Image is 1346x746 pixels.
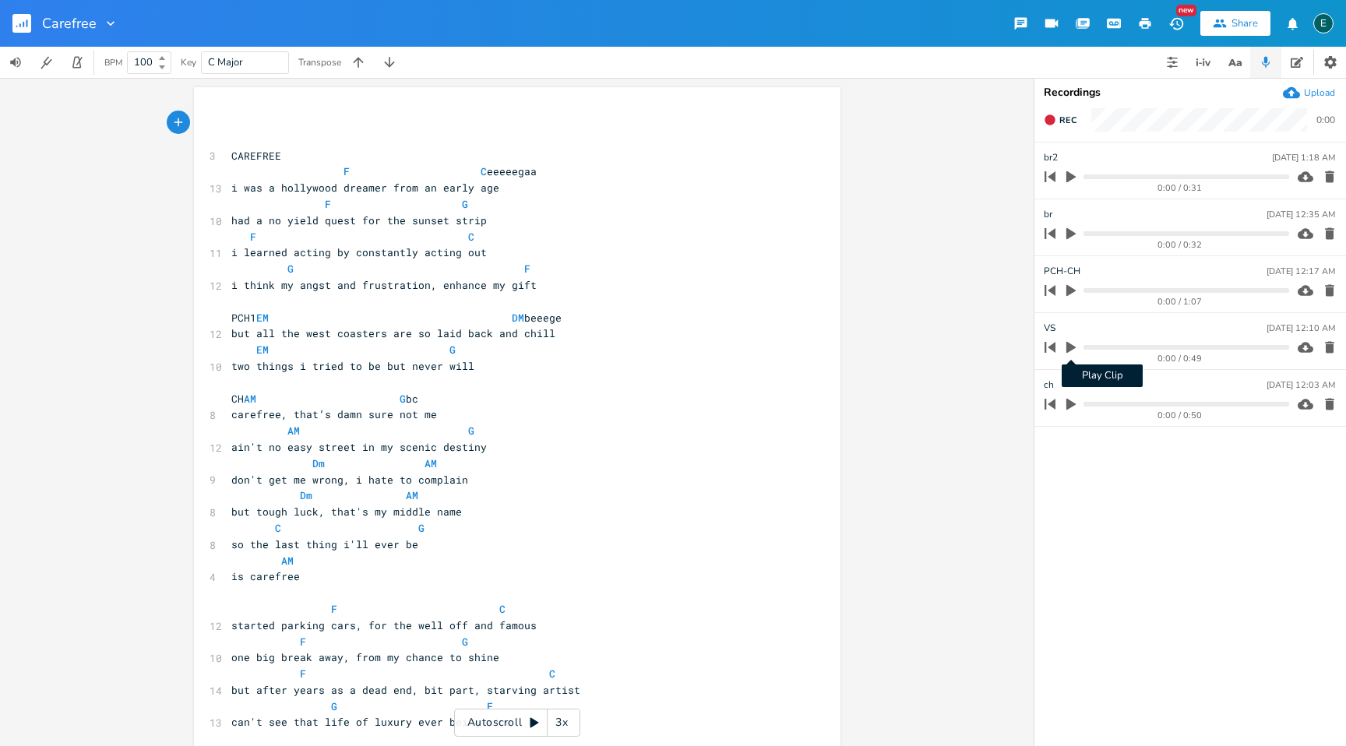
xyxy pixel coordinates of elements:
[454,709,580,737] div: Autoscroll
[1071,184,1289,192] div: 0:00 / 0:31
[1267,210,1335,219] div: [DATE] 12:35 AM
[244,392,256,406] span: AM
[231,326,555,340] span: but all the west coasters are so laid back and chill
[287,424,300,438] span: AM
[300,488,312,502] span: Dm
[1272,153,1335,162] div: [DATE] 1:18 AM
[1071,297,1289,306] div: 0:00 / 1:07
[231,278,537,292] span: i think my angst and frustration, enhance my gift
[287,262,294,276] span: G
[1283,84,1335,101] button: Upload
[312,456,325,470] span: Dm
[231,359,474,373] span: two things i tried to be but never will
[549,667,555,681] span: C
[344,164,350,178] span: F
[1044,207,1052,222] span: br
[231,164,537,178] span: eeeeegaa
[1044,378,1054,392] span: ch
[1267,381,1335,389] div: [DATE] 12:03 AM
[281,554,294,568] span: AM
[1071,411,1289,420] div: 0:00 / 0:50
[231,650,499,664] span: one big break away, from my chance to shine
[42,16,97,30] span: Carefree
[325,197,331,211] span: F
[1044,264,1080,279] span: PCH-CH
[331,699,337,713] span: G
[468,230,474,244] span: C
[1044,150,1058,165] span: br2
[300,635,306,649] span: F
[449,343,456,357] span: G
[1231,16,1258,30] div: Share
[231,505,462,519] span: but tough luck, that's my middle name
[256,343,269,357] span: EM
[1200,11,1270,36] button: Share
[231,569,300,583] span: is carefree
[275,521,281,535] span: C
[462,635,468,649] span: G
[1161,9,1192,37] button: New
[406,488,418,502] span: AM
[104,58,122,67] div: BPM
[300,667,306,681] span: F
[1176,5,1196,16] div: New
[1071,241,1289,249] div: 0:00 / 0:32
[481,164,487,178] span: C
[231,683,580,697] span: but after years as a dead end, bit part, starving artist
[1304,86,1335,99] div: Upload
[208,55,243,69] span: C Major
[231,392,418,406] span: CH bc
[231,181,499,195] span: i was a hollywood dreamer from an early age
[1313,5,1334,41] button: E
[250,230,256,244] span: F
[231,245,487,259] span: i learned acting by constantly acting out
[1267,267,1335,276] div: [DATE] 12:17 AM
[231,537,418,551] span: so the last thing i'll ever be
[231,311,562,325] span: PCH1 beeege
[231,618,537,632] span: started parking cars, for the well off and famous
[524,262,530,276] span: F
[298,58,341,67] div: Transpose
[487,699,493,713] span: F
[499,602,506,616] span: C
[462,197,468,211] span: G
[256,311,269,325] span: EM
[231,407,437,421] span: carefree, that’s damn sure not me
[181,58,196,67] div: Key
[1044,87,1337,98] div: Recordings
[425,456,437,470] span: AM
[1044,321,1055,336] span: VS
[1316,115,1335,125] div: 0:00
[231,149,281,163] span: CAREFREE
[400,392,406,406] span: G
[1071,354,1289,363] div: 0:00 / 0:49
[1059,114,1076,126] span: Rec
[418,521,425,535] span: G
[231,440,487,454] span: ain't no easy street in my scenic destiny
[1061,335,1081,360] button: Play Clip
[331,602,337,616] span: F
[231,213,487,227] span: had a no yield quest for the sunset strip
[548,709,576,737] div: 3x
[1038,107,1083,132] button: Rec
[231,473,468,487] span: don't get me wrong, i hate to complain
[512,311,524,325] span: DM
[1267,324,1335,333] div: [DATE] 12:10 AM
[468,424,474,438] span: G
[231,715,512,729] span: can't see that life of luxury ever being mine
[1313,13,1334,33] div: edenmusic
